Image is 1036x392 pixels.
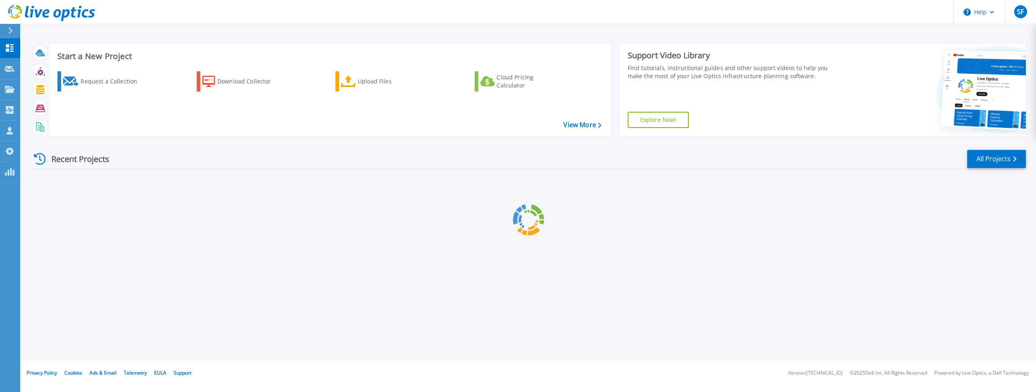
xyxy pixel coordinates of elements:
a: Ads & Email [89,369,117,376]
span: SF [1017,9,1024,15]
li: Powered by Live Optics, a Dell Technology [934,371,1029,376]
a: Telemetry [124,369,147,376]
div: Request a Collection [81,73,145,89]
div: Recent Projects [31,149,120,169]
div: Upload Files [358,73,422,89]
h3: Start a New Project [57,52,601,61]
a: View More [563,121,601,129]
a: Cloud Pricing Calculator [475,71,565,92]
div: Download Collector [217,73,282,89]
a: Cookies [64,369,82,376]
div: Support Video Library [628,50,838,61]
a: Download Collector [197,71,287,92]
a: Explore Now! [628,112,689,128]
a: Privacy Policy [27,369,57,376]
div: Find tutorials, instructional guides and other support videos to help you make the most of your L... [628,64,838,80]
a: All Projects [967,150,1026,168]
div: Cloud Pricing Calculator [497,73,561,89]
a: Request a Collection [57,71,148,92]
li: © 2025 Dell Inc. All Rights Reserved [850,371,927,376]
a: EULA [154,369,166,376]
li: Version: [TECHNICAL_ID] [788,371,843,376]
a: Upload Files [335,71,426,92]
a: Support [174,369,191,376]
